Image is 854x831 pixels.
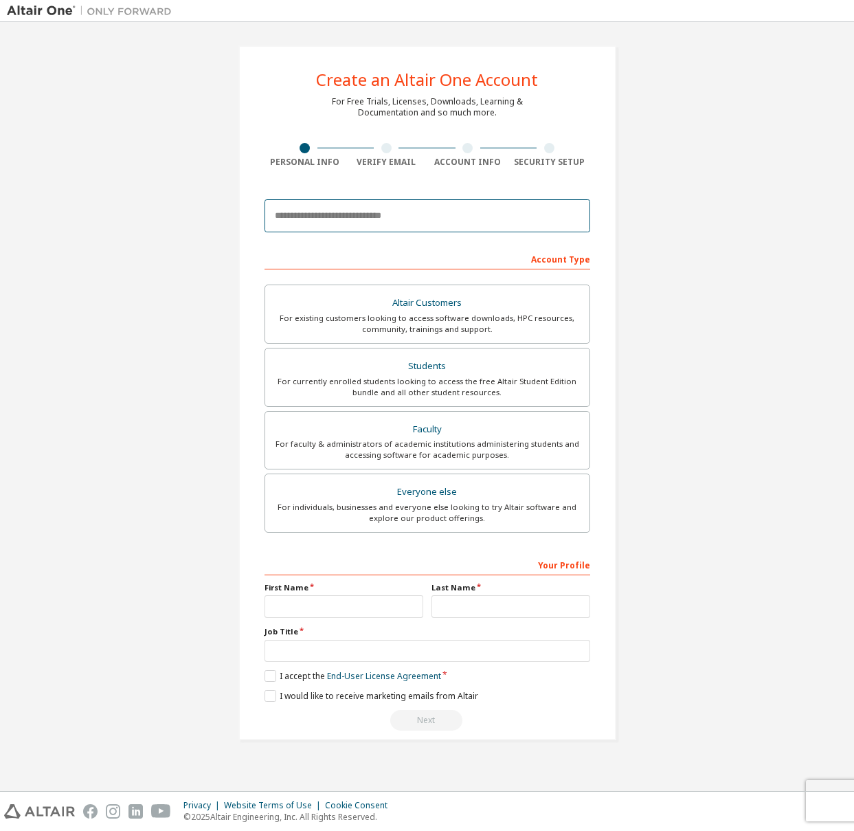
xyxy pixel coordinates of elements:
div: For currently enrolled students looking to access the free Altair Student Edition bundle and all ... [273,376,581,398]
div: For existing customers looking to access software downloads, HPC resources, community, trainings ... [273,313,581,335]
label: Job Title [265,626,590,637]
div: Privacy [183,800,224,811]
div: Everyone else [273,483,581,502]
label: Last Name [431,582,590,593]
div: Students [273,357,581,376]
img: linkedin.svg [128,804,143,819]
div: Cookie Consent [325,800,396,811]
div: Create an Altair One Account [316,71,538,88]
label: I would like to receive marketing emails from Altair [265,690,478,702]
div: Security Setup [508,157,590,168]
div: Website Terms of Use [224,800,325,811]
div: Altair Customers [273,293,581,313]
div: For Free Trials, Licenses, Downloads, Learning & Documentation and so much more. [332,96,523,118]
img: instagram.svg [106,804,120,819]
div: Account Type [265,247,590,269]
div: Faculty [273,420,581,439]
img: facebook.svg [83,804,98,819]
label: First Name [265,582,423,593]
div: Your Profile [265,553,590,575]
img: Altair One [7,4,179,18]
div: For individuals, businesses and everyone else looking to try Altair software and explore our prod... [273,502,581,524]
label: I accept the [265,670,441,682]
a: End-User License Agreement [327,670,441,682]
p: © 2025 Altair Engineering, Inc. All Rights Reserved. [183,811,396,823]
div: Verify Email [346,157,427,168]
div: Personal Info [265,157,346,168]
div: For faculty & administrators of academic institutions administering students and accessing softwa... [273,439,581,461]
div: Account Info [427,157,509,168]
img: youtube.svg [151,804,171,819]
div: Read and acccept EULA to continue [265,710,590,731]
img: altair_logo.svg [4,804,75,819]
